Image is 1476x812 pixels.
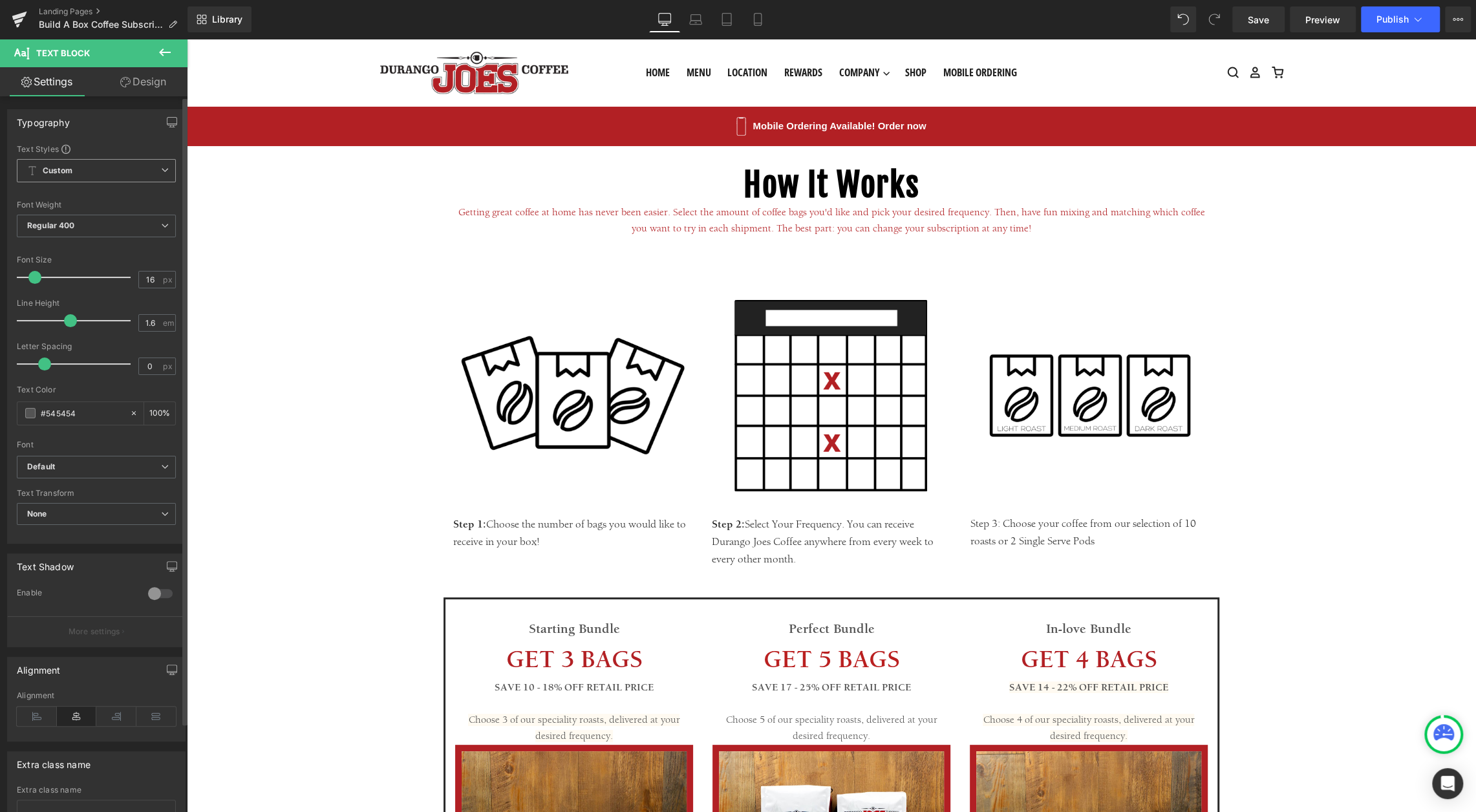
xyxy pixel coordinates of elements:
img: black-realistic-smartphone_177006-138.webp [550,78,559,97]
i: Default [27,462,55,473]
p: Choose 5 of our speciality roasts, delivered at your desired frequency. [526,673,764,706]
b: Regular 400 [27,220,75,230]
div: Alignment [17,657,61,676]
div: Font Weight [17,200,176,209]
a: Desktop [649,6,680,32]
span: Library [212,14,242,25]
div: Open Intercom Messenger [1432,768,1463,799]
span: SAVE 14 - 22% OFF RETAIL PRICE [822,643,981,654]
p: Starting Bundle [268,580,506,602]
div: Letter Spacing [17,342,176,351]
a: Rewards [581,24,636,43]
a: Mobile [742,6,773,32]
a: Shop [703,24,741,43]
a: Location [525,24,582,43]
summary: Company [636,24,706,43]
div: Font [17,440,176,449]
strong: SAVE 10 - 18% OFF RETAIL PRICE [308,643,467,654]
a: Landing Pages [39,6,187,17]
div: Text Transform [17,489,176,498]
p: More settings [69,626,120,637]
div: Extra class name [17,752,91,770]
p: GET 4 BAGS [783,601,1021,641]
span: px [163,275,174,284]
strong: Step 1: [266,479,299,491]
div: Text Shadow [17,554,74,572]
p: Step 3: Choose your coffee from our selection of 10 roasts or 2 Single Serve Pods [784,476,1023,511]
strong: Step 2: [525,479,558,491]
button: Undo [1170,6,1196,32]
button: More settings [8,616,185,646]
p: GET 3 BAGS [268,601,506,641]
a: New Library [187,6,251,32]
span: Publish [1376,14,1409,25]
button: More [1445,6,1471,32]
div: Font Size [17,255,176,264]
span: px [163,362,174,370]
b: None [27,509,47,518]
a: Preview [1290,6,1356,32]
span: Choose 3 of our speciality roasts, delivered at your desired frequency. [281,675,493,704]
b: Custom [43,166,72,176]
span: Build A Box Coffee Subscription [39,19,163,30]
font: GET 5 BAGS [576,606,712,635]
a: header-cart-link [1075,27,1097,40]
a: Home [458,24,484,43]
span: Text Block [36,48,90,58]
span: Choose 4 of our speciality roasts, delivered at your desired frequency. [796,675,1007,704]
a: Tablet [711,6,742,32]
div: Text Color [17,385,176,394]
a: Laptop [680,6,711,32]
div: Text Styles [17,144,176,154]
p: In-love Bundle [783,580,1021,602]
div: Typography [17,110,70,128]
div: Alignment [17,691,176,700]
span: Save [1248,13,1269,27]
p: Select Your Frequency. You can receive Durango Joes Coffee anywhere from every week to every othe... [525,476,764,530]
strong: SAVE 17 - 25% OFF RETAIL PRICE [565,643,724,654]
p: Choose the number of bags you would like to receive in your box! [266,476,506,512]
div: % [144,402,175,425]
a: Menu [484,24,525,43]
span: Preview [1305,13,1340,27]
span: em [163,319,174,327]
input: Color [41,406,123,420]
div: Extra class name [17,785,176,795]
button: Publish [1361,6,1440,32]
a: header-search-link [1031,27,1053,40]
p: Getting great coffee at home has never been easier. Select the amount of coffee bags you'd like a... [266,166,1023,198]
a: header-account-link [1053,27,1075,40]
button: Redo [1201,6,1227,32]
p: Perfect Bundle [526,580,764,602]
a: Design [96,67,190,96]
h3: How it Works [266,127,1023,166]
div: Enable [17,588,135,601]
div: Line Height [17,299,176,308]
ul: new main menu [458,24,831,43]
span: Mobile Ordering Available! Order now [192,78,1097,97]
a: Mobile Ordering [740,24,831,43]
img: Durango Joes Coffee [192,12,383,56]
